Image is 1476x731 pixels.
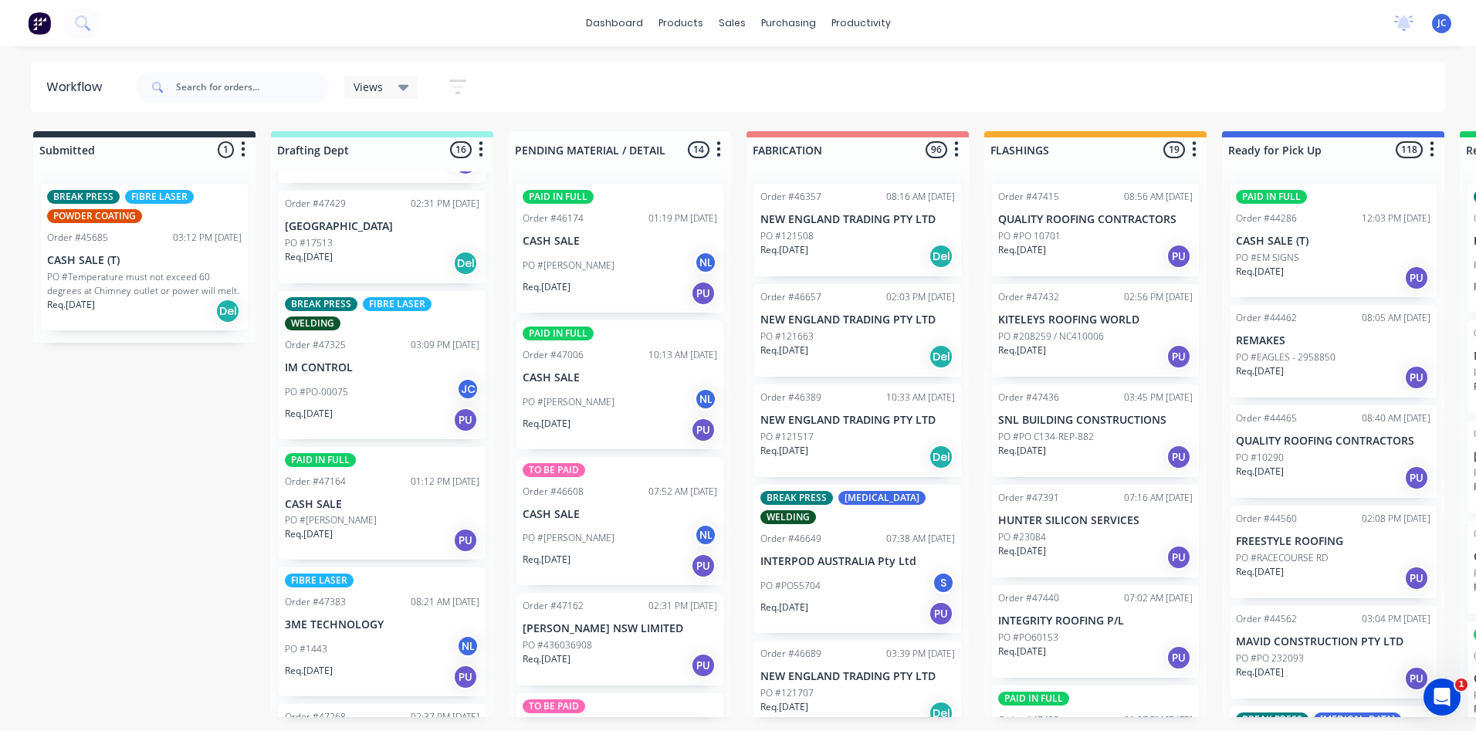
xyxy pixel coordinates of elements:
[285,220,479,233] p: [GEOGRAPHIC_DATA]
[279,191,486,283] div: Order #4742902:31 PM [DATE][GEOGRAPHIC_DATA]PO #17513Req.[DATE]Del
[992,585,1199,678] div: Order #4744007:02 AM [DATE]INTEGRITY ROOFING P/LPO #PO60153Req.[DATE]PU
[411,197,479,211] div: 02:31 PM [DATE]
[285,297,357,311] div: BREAK PRESS
[516,593,723,685] div: Order #4716202:31 PM [DATE][PERSON_NAME] NSW LIMITEDPO #436036908Req.[DATE]PU
[1236,350,1336,364] p: PO #EAGLES - 2958850
[523,259,614,272] p: PO #[PERSON_NAME]
[279,291,486,439] div: BREAK PRESSFIBRE LASERWELDINGOrder #4732503:09 PM [DATE]IM CONTROLPO #PO-00075JCReq.[DATE]PU
[411,475,479,489] div: 01:12 PM [DATE]
[992,284,1199,377] div: Order #4743202:56 PM [DATE]KITELEYS ROOFING WORLDPO #208259 / NC410006Req.[DATE]PU
[998,692,1069,706] div: PAID IN FULL
[523,508,717,521] p: CASH SALE
[523,348,584,362] div: Order #47006
[992,184,1199,276] div: Order #4741508:56 AM [DATE]QUALITY ROOFING CONTRACTORSPO #PO 10701Req.[DATE]PU
[760,414,955,427] p: NEW ENGLAND TRADING PTY LTD
[523,327,594,340] div: PAID IN FULL
[760,190,821,204] div: Order #46357
[711,12,753,35] div: sales
[279,567,486,696] div: FIBRE LASEROrder #4738308:21 AM [DATE]3ME TECHNOLOGYPO #1443NLReq.[DATE]PU
[1236,364,1284,378] p: Req. [DATE]
[929,445,953,469] div: Del
[1166,445,1191,469] div: PU
[1236,612,1297,626] div: Order #44562
[47,254,242,267] p: CASH SALE (T)
[47,298,95,312] p: Req. [DATE]
[285,250,333,264] p: Req. [DATE]
[456,377,479,401] div: JC
[1166,344,1191,369] div: PU
[1166,545,1191,570] div: PU
[998,544,1046,558] p: Req. [DATE]
[760,686,814,700] p: PO #121707
[41,184,248,330] div: BREAK PRESSFIBRE LASERPOWDER COATINGOrder #4568503:12 PM [DATE]CASH SALE (T)PO #Temperature must ...
[760,579,821,593] p: PO #PO55704
[1362,512,1430,526] div: 02:08 PM [DATE]
[886,647,955,661] div: 03:39 PM [DATE]
[125,190,194,204] div: FIBRE LASER
[1236,235,1430,248] p: CASH SALE (T)
[1236,565,1284,579] p: Req. [DATE]
[1404,266,1429,290] div: PU
[354,79,383,95] span: Views
[285,527,333,541] p: Req. [DATE]
[760,330,814,344] p: PO #121663
[998,229,1061,243] p: PO #PO 10701
[285,475,346,489] div: Order #47164
[694,523,717,547] div: NL
[1236,535,1430,548] p: FREESTYLE ROOFING
[1362,311,1430,325] div: 08:05 AM [DATE]
[886,190,955,204] div: 08:16 AM [DATE]
[992,485,1199,577] div: Order #4739107:16 AM [DATE]HUNTER SILICON SERVICESPO #23084Req.[DATE]PU
[176,72,329,103] input: Search for orders...
[1124,591,1193,605] div: 07:02 AM [DATE]
[285,361,479,374] p: IM CONTROL
[523,485,584,499] div: Order #46608
[760,555,955,568] p: INTERPOD AUSTRALIA Pty Ltd
[760,444,808,458] p: Req. [DATE]
[1124,290,1193,304] div: 02:56 PM [DATE]
[523,699,585,713] div: TO BE PAID
[754,384,961,477] div: Order #4638910:33 AM [DATE]NEW ENGLAND TRADING PTY LTDPO #121517Req.[DATE]Del
[516,184,723,313] div: PAID IN FULLOrder #4617401:19 PM [DATE]CASH SALEPO #[PERSON_NAME]NLReq.[DATE]PU
[285,618,479,631] p: 3ME TECHNOLOGY
[523,599,584,613] div: Order #47162
[998,444,1046,458] p: Req. [DATE]
[691,653,716,678] div: PU
[998,391,1059,404] div: Order #47436
[760,229,814,243] p: PO #121508
[285,407,333,421] p: Req. [DATE]
[285,710,346,724] div: Order #47268
[1424,679,1461,716] iframe: Intercom live chat
[363,297,432,311] div: FIBRE LASER
[215,299,240,323] div: Del
[516,457,723,586] div: TO BE PAIDOrder #4660807:52 AM [DATE]CASH SALEPO #[PERSON_NAME]NLReq.[DATE]PU
[1124,190,1193,204] div: 08:56 AM [DATE]
[694,387,717,411] div: NL
[998,614,1193,628] p: INTEGRITY ROOFING P/L
[523,280,570,294] p: Req. [DATE]
[1362,612,1430,626] div: 03:04 PM [DATE]
[754,485,961,633] div: BREAK PRESS[MEDICAL_DATA]WELDINGOrder #4664907:38 AM [DATE]INTERPOD AUSTRALIA Pty LtdPO #PO55704S...
[285,338,346,352] div: Order #47325
[929,701,953,726] div: Del
[1236,334,1430,347] p: REMAKES
[1236,551,1328,565] p: PO #RACECOURSE RD
[1236,311,1297,325] div: Order #44462
[929,344,953,369] div: Del
[760,243,808,257] p: Req. [DATE]
[1166,645,1191,670] div: PU
[173,231,242,245] div: 03:12 PM [DATE]
[648,485,717,499] div: 07:52 AM [DATE]
[47,270,242,298] p: PO #Temperature must not exceed 60 degrees at Chimney outlet or power will melt.
[1455,679,1468,691] span: 1
[285,642,327,656] p: PO #1443
[285,236,333,250] p: PO #17513
[1236,712,1308,726] div: BREAK PRESS
[998,344,1046,357] p: Req. [DATE]
[285,385,348,399] p: PO #PO-00075
[760,647,821,661] div: Order #46689
[760,532,821,546] div: Order #46649
[886,391,955,404] div: 10:33 AM [DATE]
[1124,491,1193,505] div: 07:16 AM [DATE]
[523,235,717,248] p: CASH SALE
